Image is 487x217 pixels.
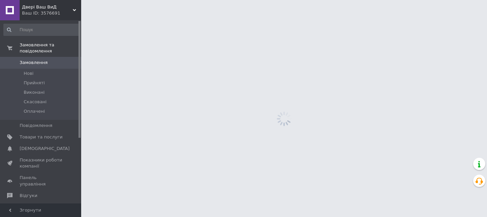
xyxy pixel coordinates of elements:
span: Показники роботи компанії [20,157,63,169]
span: Двері Ваш ВиД [22,4,73,10]
span: Замовлення та повідомлення [20,42,81,54]
span: Скасовані [24,99,47,105]
span: Замовлення [20,60,48,66]
span: Повідомлення [20,123,52,129]
span: Нові [24,70,33,77]
span: Відгуки [20,193,37,199]
input: Пошук [3,24,80,36]
span: Оплачені [24,108,45,114]
img: spinner_grey-bg-hcd09dd2d8f1a785e3413b09b97f8118e7.gif [275,110,293,128]
div: Ваш ID: 3576691 [22,10,81,16]
span: Прийняті [24,80,45,86]
span: Товари та послуги [20,134,63,140]
span: [DEMOGRAPHIC_DATA] [20,146,70,152]
span: Панель управління [20,175,63,187]
span: Виконані [24,89,45,95]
